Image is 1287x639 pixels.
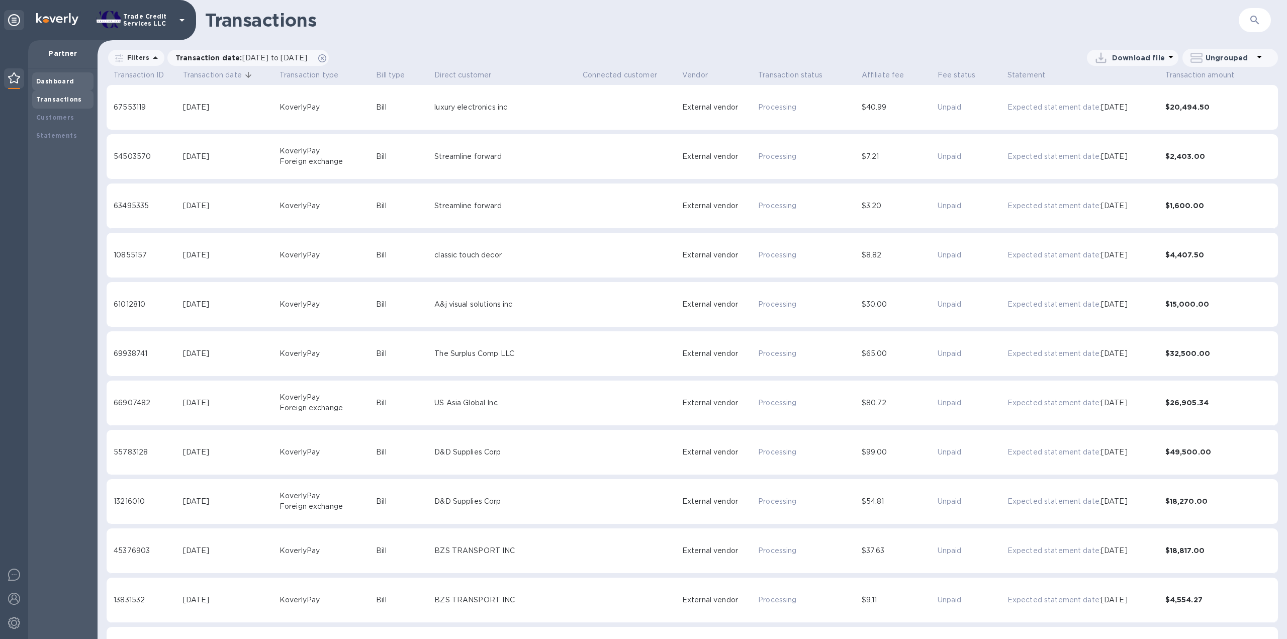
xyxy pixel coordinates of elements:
div: KoverlyPay [280,545,372,556]
span: Transaction ID [114,69,164,81]
div: US Asia Global Inc [434,398,579,408]
div: Bill [376,496,430,507]
p: Transaction date : [175,53,312,63]
p: Expected statement date: [1007,496,1101,507]
p: Processing [758,151,857,162]
p: Processing [758,398,857,408]
div: $26,905.34 [1165,398,1271,408]
div: KoverlyPay [280,299,372,310]
div: $18,270.00 [1165,496,1271,506]
div: 54503570 [114,151,178,162]
div: $40.99 [862,102,934,113]
div: Foreign exchange [280,156,372,167]
div: BZS TRANSPORT INC [434,545,579,556]
p: Unpaid [938,102,1003,113]
p: Processing [758,447,857,458]
div: External vendor [682,250,754,260]
p: Processing [758,250,857,260]
span: Transaction status [758,69,822,81]
span: Transaction amount [1165,69,1235,81]
p: Partner [36,48,89,58]
p: Unpaid [938,299,1003,310]
b: Transactions [36,96,82,103]
div: [DATE] [183,447,275,458]
div: Bill [376,250,430,260]
p: Expected statement date: [1007,545,1101,556]
span: Transaction status [758,69,836,81]
div: 13216010 [114,496,178,507]
div: External vendor [682,348,754,359]
div: External vendor [682,151,754,162]
div: [DATE] [183,201,275,211]
div: KoverlyPay [280,348,372,359]
div: KoverlyPay [280,250,372,260]
div: 67553119 [114,102,178,113]
div: $20,494.50 [1165,102,1271,112]
p: [DATE] [1101,447,1128,458]
div: [DATE] [183,496,275,507]
div: [DATE] [183,545,275,556]
p: [DATE] [1101,201,1128,211]
p: Unpaid [938,151,1003,162]
div: [DATE] [183,250,275,260]
div: $7.21 [862,151,934,162]
span: Transaction date [183,69,242,81]
div: D&D Supplies Corp [434,447,579,458]
div: $9.11 [862,595,934,605]
div: $54.81 [862,496,934,507]
div: Transaction date:[DATE] to [DATE] [167,50,329,66]
b: Statements [36,132,77,139]
span: Transaction amount [1165,69,1248,81]
div: Foreign exchange [280,501,372,512]
p: Expected statement date: [1007,151,1101,162]
div: [DATE] [183,151,275,162]
p: Expected statement date: [1007,398,1101,408]
p: Expected statement date: [1007,348,1101,359]
div: $30.00 [862,299,934,310]
div: External vendor [682,496,754,507]
div: Bill [376,595,430,605]
span: Connected customer [583,69,657,81]
div: Unpin categories [4,10,24,30]
p: Processing [758,595,857,605]
div: External vendor [682,545,754,556]
span: Fee status [938,69,989,81]
span: Transaction type [280,69,351,81]
p: Expected statement date: [1007,299,1101,310]
div: [DATE] [183,595,275,605]
div: $49,500.00 [1165,447,1271,457]
div: luxury electronics inc [434,102,579,113]
div: External vendor [682,201,754,211]
div: $18,817.00 [1165,545,1271,556]
p: Unpaid [938,250,1003,260]
span: Statement [1007,69,1045,81]
div: 66907482 [114,398,178,408]
b: Customers [36,114,74,121]
div: KoverlyPay [280,392,372,403]
p: Trade Credit Services LLC [123,13,173,27]
div: [DATE] [183,299,275,310]
span: Direct customer [434,69,491,81]
div: $65.00 [862,348,934,359]
span: Transaction date [183,69,255,81]
p: Unpaid [938,201,1003,211]
div: Bill [376,102,430,113]
b: Dashboard [36,77,74,85]
div: $8.82 [862,250,934,260]
p: Unpaid [938,496,1003,507]
span: [DATE] to [DATE] [242,54,307,62]
div: KoverlyPay [280,146,372,156]
p: Unpaid [938,447,1003,458]
div: [DATE] [183,348,275,359]
div: 61012810 [114,299,178,310]
span: Bill type [376,69,405,81]
span: Bill type [376,69,418,81]
p: Expected statement date: [1007,447,1101,458]
div: $1,600.00 [1165,201,1271,211]
p: Ungrouped [1206,53,1253,63]
div: 10855157 [114,250,178,260]
span: Affiliate fee [862,69,904,81]
div: 45376903 [114,545,178,556]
